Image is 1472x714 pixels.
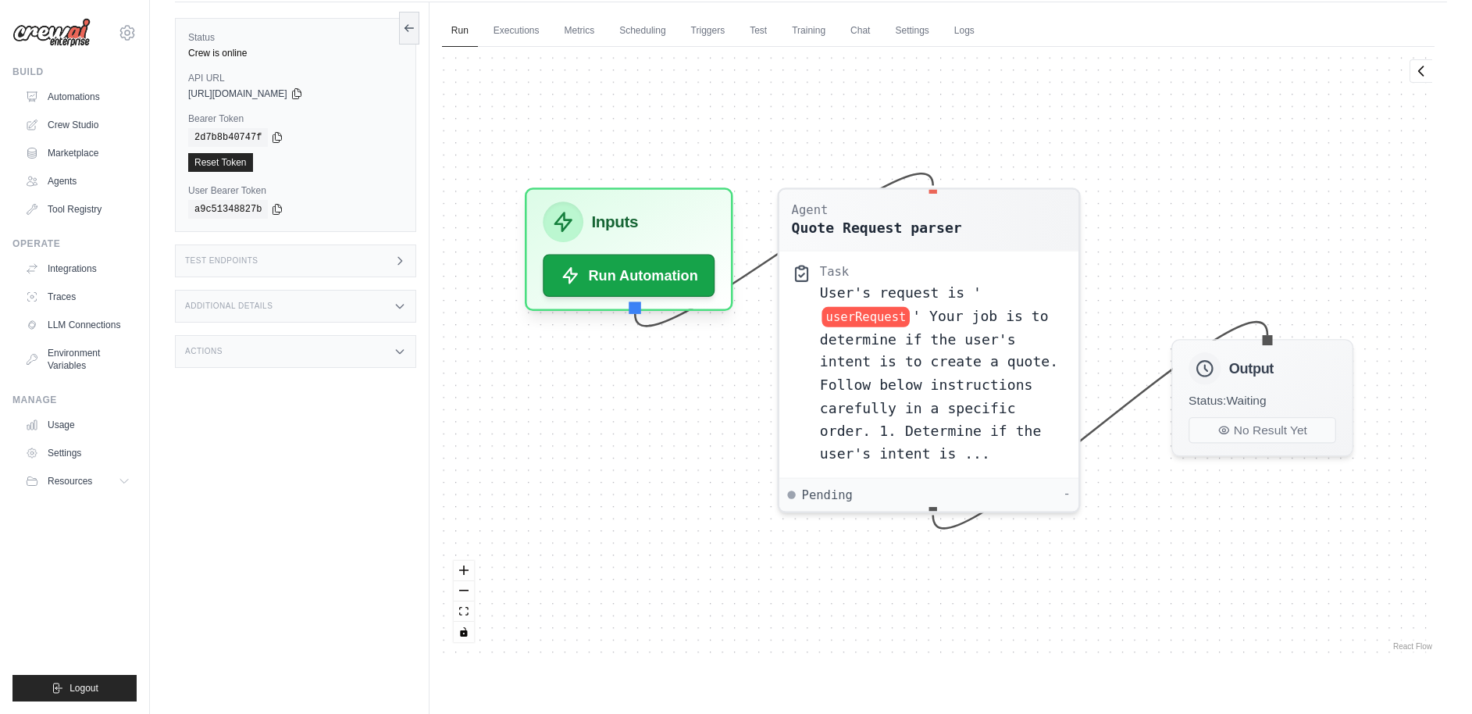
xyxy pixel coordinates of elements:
span: Logout [70,682,98,694]
g: Edge from inputsNode to 47c037a3a2fbf03025f7a370243f28f0 [635,173,932,326]
a: React Flow attribution [1393,642,1432,651]
button: Run Automation [543,255,715,297]
a: Settings [19,441,137,466]
a: Usage [19,412,137,437]
div: Operate [12,237,137,250]
span: Status: Waiting [1189,394,1267,408]
button: Logout [12,675,137,702]
h3: Additional Details [185,302,273,311]
a: Test [740,15,776,48]
span: ' Your job is to determine if the user's intent is to create a quote. Follow below instructions c... [820,308,1058,462]
h3: Output [1229,359,1274,379]
h3: Inputs [591,210,638,234]
a: Automations [19,84,137,109]
code: 2d7b8b40747f [188,128,268,147]
div: - [1063,487,1070,503]
button: No Result Yet [1189,417,1336,444]
span: [URL][DOMAIN_NAME] [188,87,287,100]
div: User's request is '{userRequest}' Your job is to determine if the user's intent is to create a qu... [820,282,1067,466]
g: Edge from 47c037a3a2fbf03025f7a370243f28f0 to outputNode [933,322,1267,528]
a: Run [442,15,478,48]
a: Agents [19,169,137,194]
div: OutputStatus:WaitingNo Result Yet [1171,339,1353,456]
div: InputsRun Automation [525,187,733,311]
span: userRequest [822,307,910,327]
span: Pending [801,487,852,503]
code: a9c51348827b [188,200,268,219]
a: Tool Registry [19,197,137,222]
label: Bearer Token [188,112,403,125]
a: Training [782,15,835,48]
a: Environment Variables [19,341,137,378]
a: Marketplace [19,141,137,166]
a: Traces [19,284,137,309]
label: API URL [188,72,403,84]
a: Executions [484,15,549,48]
a: LLM Connections [19,312,137,337]
button: zoom out [454,581,474,602]
a: Logs [945,15,984,48]
button: fit view [454,602,474,622]
a: Scheduling [610,15,675,48]
a: Crew Studio [19,112,137,137]
h3: Test Endpoints [185,256,258,266]
a: Chat [841,15,879,48]
span: Resources [48,475,92,487]
div: Task [820,263,849,280]
label: Status [188,31,403,44]
span: User's request is ' [820,284,982,301]
div: Crew is online [188,47,403,59]
button: zoom in [454,561,474,581]
img: Logo [12,18,91,48]
label: User Bearer Token [188,184,403,197]
a: Reset Token [188,153,253,172]
button: Resources [19,469,137,494]
a: Integrations [19,256,137,281]
a: Triggers [682,15,735,48]
button: toggle interactivity [454,622,474,642]
a: Metrics [555,15,604,48]
div: Manage [12,394,137,406]
div: React Flow controls [454,561,474,642]
div: AgentQuote Request parserTaskUser's request is 'userRequest' Your job is to determine if the user... [777,187,1080,513]
a: Settings [886,15,938,48]
div: Build [12,66,137,78]
div: Quote Request parser [791,218,961,238]
div: Agent [791,202,961,218]
h3: Actions [185,347,223,356]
